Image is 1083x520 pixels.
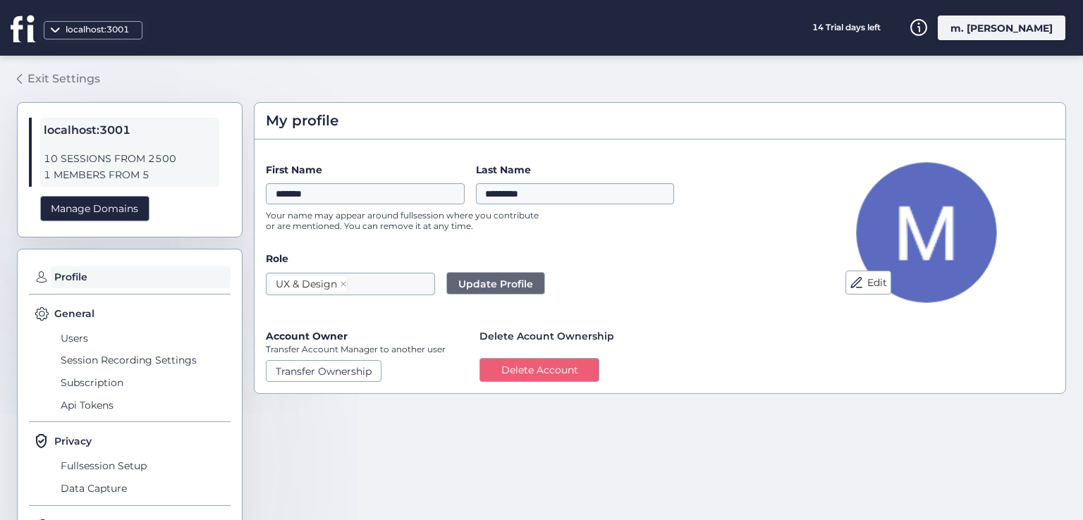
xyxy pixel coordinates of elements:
[266,110,338,132] span: My profile
[446,272,545,295] button: Update Profile
[845,271,891,295] button: Edit
[479,328,614,344] span: Delete Acount Ownership
[266,344,446,354] p: Transfer Account Manager to another user
[44,121,216,140] span: localhost:3001
[62,23,133,37] div: localhost:3001
[793,16,899,40] div: 14 Trial days left
[57,349,231,372] span: Session Recording Settings
[266,330,348,342] label: Account Owner
[476,162,675,178] label: Last Name
[54,306,94,321] span: General
[458,276,533,292] span: Update Profile
[44,151,216,167] span: 10 SESSIONS FROM 2500
[27,70,100,87] div: Exit Settings
[266,162,465,178] label: First Name
[266,210,548,231] p: Your name may appear around fullsession where you contribute or are mentioned. You can remove it ...
[266,360,381,381] button: Transfer Ownership
[17,67,100,91] a: Exit Settings
[479,358,599,382] button: Delete Account
[856,162,997,303] img: Avatar Picture
[269,276,348,292] nz-select-item: UX & Design
[54,433,92,449] span: Privacy
[40,196,149,222] div: Manage Domains
[57,454,231,477] span: Fullsession Setup
[938,16,1065,40] div: m. [PERSON_NAME]
[51,266,231,289] span: Profile
[57,394,231,416] span: Api Tokens
[57,371,231,394] span: Subscription
[266,251,776,266] label: Role
[44,167,216,183] span: 1 MEMBERS FROM 5
[276,276,337,292] div: UX & Design
[57,477,231,500] span: Data Capture
[57,327,231,349] span: Users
